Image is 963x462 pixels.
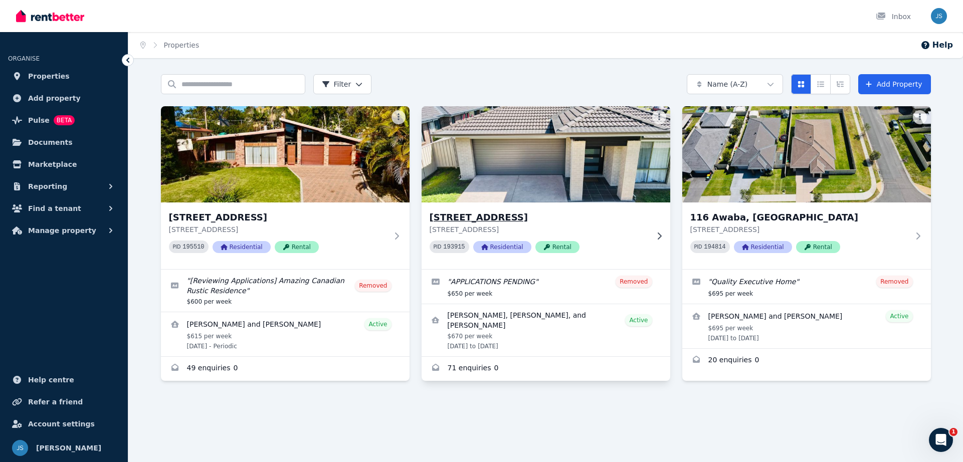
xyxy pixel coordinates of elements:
[791,74,850,94] div: View options
[796,241,840,253] span: Rental
[8,176,120,196] button: Reporting
[28,202,81,214] span: Find a tenant
[682,270,931,304] a: Edit listing: Quality Executive Home
[28,418,95,430] span: Account settings
[275,241,319,253] span: Rental
[8,110,120,130] a: PulseBETA
[128,32,211,58] nav: Breadcrumb
[28,374,74,386] span: Help centre
[12,440,28,456] img: Jennifer Schur
[422,304,670,356] a: View details for Steven Verdura, Janice Verdura, and Haylee Stirling
[8,132,120,152] a: Documents
[54,115,75,125] span: BETA
[434,244,442,250] small: PID
[28,92,81,104] span: Add property
[682,106,931,202] img: 116 Awaba, Morisset
[876,12,911,22] div: Inbox
[929,428,953,452] iframe: Intercom live chat
[687,74,783,94] button: Name (A-Z)
[28,70,70,82] span: Properties
[173,244,181,250] small: PID
[161,106,410,269] a: 30 Bay Street, Balcolyn[STREET_ADDRESS][STREET_ADDRESS]PID 195510ResidentialRental
[682,349,931,373] a: Enquiries for 116 Awaba, Morisset
[430,210,648,224] h3: [STREET_ADDRESS]
[161,312,410,356] a: View details for Patrick Geoghegan and Lauren Herbert
[791,74,811,94] button: Card view
[704,244,725,251] code: 194814
[8,198,120,218] button: Find a tenant
[392,110,406,124] button: More options
[322,79,351,89] span: Filter
[28,180,67,192] span: Reporting
[28,114,50,126] span: Pulse
[28,396,83,408] span: Refer a friend
[913,110,927,124] button: More options
[694,244,702,250] small: PID
[652,110,666,124] button: More options
[931,8,947,24] img: Jennifer Schur
[734,241,792,253] span: Residential
[535,241,580,253] span: Rental
[313,74,372,94] button: Filter
[169,210,388,224] h3: [STREET_ADDRESS]
[422,270,670,304] a: Edit listing: APPLICATIONS PENDING
[8,370,120,390] a: Help centre
[415,104,676,205] img: 114 Awaba St, Morisset
[182,244,204,251] code: 195510
[8,88,120,108] a: Add property
[8,154,120,174] a: Marketplace
[8,55,40,62] span: ORGANISE
[16,9,84,24] img: RentBetter
[920,39,953,51] button: Help
[28,158,77,170] span: Marketplace
[690,210,909,224] h3: 116 Awaba, [GEOGRAPHIC_DATA]
[443,244,465,251] code: 193915
[8,66,120,86] a: Properties
[422,106,670,269] a: 114 Awaba St, Morisset[STREET_ADDRESS][STREET_ADDRESS]PID 193915ResidentialRental
[949,428,957,436] span: 1
[682,304,931,348] a: View details for Dan and Susan Clark
[8,220,120,241] button: Manage property
[161,270,410,312] a: Edit listing: [Reviewing Applications] Amazing Canadian Rustic Residence
[473,241,531,253] span: Residential
[169,224,388,235] p: [STREET_ADDRESS]
[161,106,410,202] img: 30 Bay Street, Balcolyn
[161,357,410,381] a: Enquiries for 30 Bay Street, Balcolyn
[830,74,850,94] button: Expanded list view
[690,224,909,235] p: [STREET_ADDRESS]
[811,74,831,94] button: Compact list view
[213,241,271,253] span: Residential
[164,41,200,49] a: Properties
[8,414,120,434] a: Account settings
[682,106,931,269] a: 116 Awaba, Morisset116 Awaba, [GEOGRAPHIC_DATA][STREET_ADDRESS]PID 194814ResidentialRental
[430,224,648,235] p: [STREET_ADDRESS]
[28,224,96,237] span: Manage property
[8,392,120,412] a: Refer a friend
[707,79,748,89] span: Name (A-Z)
[28,136,73,148] span: Documents
[422,357,670,381] a: Enquiries for 114 Awaba St, Morisset
[858,74,931,94] a: Add Property
[36,442,101,454] span: [PERSON_NAME]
